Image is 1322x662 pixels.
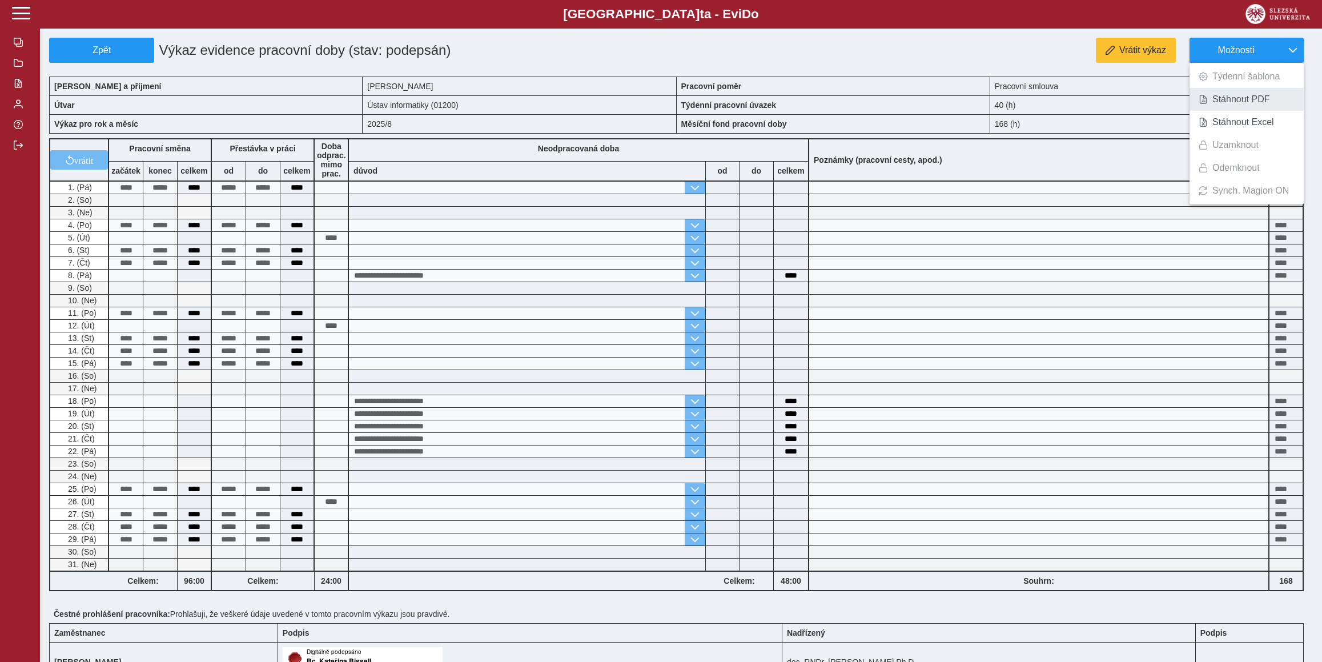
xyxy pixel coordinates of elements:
[809,155,947,165] b: Poznámky (pracovní cesty, apod.)
[66,195,92,204] span: 2. (So)
[154,38,576,63] h1: Výkaz evidence pracovní doby (stav: podepsán)
[353,166,377,175] b: důvod
[1190,38,1282,63] button: Možnosti
[143,166,177,175] b: konec
[54,82,161,91] b: [PERSON_NAME] a příjmení
[774,576,808,585] b: 48:00
[280,166,314,175] b: celkem
[66,271,92,280] span: 8. (Pá)
[538,144,619,153] b: Neodpracovaná doba
[50,150,108,170] button: vrátit
[66,246,90,255] span: 6. (St)
[66,346,95,355] span: 14. (Čt)
[66,321,95,330] span: 12. (Út)
[54,609,170,619] b: Čestné prohlášení pracovníka:
[681,119,787,129] b: Měsíční fond pracovní doby
[1119,45,1166,55] span: Vrátit výkaz
[66,522,95,531] span: 28. (Čt)
[178,166,211,175] b: celkem
[49,38,154,63] button: Zpět
[751,7,759,21] span: o
[66,396,97,406] span: 18. (Po)
[1200,628,1227,637] b: Podpis
[66,308,97,318] span: 11. (Po)
[317,142,346,178] b: Doba odprac. mimo prac.
[363,95,676,114] div: Ústav informatiky (01200)
[66,422,94,431] span: 20. (St)
[66,183,92,192] span: 1. (Pá)
[66,547,97,556] span: 30. (So)
[990,77,1304,95] div: Pracovní smlouva
[363,114,676,134] div: 2025/8
[66,560,97,569] span: 31. (Ne)
[66,334,94,343] span: 13. (St)
[129,144,190,153] b: Pracovní směna
[66,409,95,418] span: 19. (Út)
[705,576,773,585] b: Celkem:
[49,605,1313,623] div: Prohlašuji, že veškeré údaje uvedené v tomto pracovním výkazu jsou pravdivé.
[681,101,777,110] b: Týdenní pracovní úvazek
[66,208,93,217] span: 3. (Ne)
[66,283,92,292] span: 9. (So)
[315,576,348,585] b: 24:00
[1212,118,1274,127] span: Stáhnout Excel
[66,371,97,380] span: 16. (So)
[54,628,105,637] b: Zaměstnanec
[1212,95,1270,104] span: Stáhnout PDF
[740,166,773,175] b: do
[54,101,75,110] b: Útvar
[1023,576,1054,585] b: Souhrn:
[1245,4,1310,24] img: logo_web_su.png
[363,77,676,95] div: [PERSON_NAME]
[283,628,310,637] b: Podpis
[990,114,1304,134] div: 168 (h)
[66,220,92,230] span: 4. (Po)
[706,166,739,175] b: od
[66,535,97,544] span: 29. (Pá)
[246,166,280,175] b: do
[34,7,1288,22] b: [GEOGRAPHIC_DATA] a - Evi
[66,459,97,468] span: 23. (So)
[681,82,742,91] b: Pracovní poměr
[66,258,90,267] span: 7. (Čt)
[66,497,95,506] span: 26. (Út)
[74,155,94,165] span: vrátit
[178,576,211,585] b: 96:00
[990,95,1304,114] div: 40 (h)
[66,359,97,368] span: 15. (Pá)
[66,384,97,393] span: 17. (Ne)
[66,472,97,481] span: 24. (Ne)
[1199,45,1273,55] span: Možnosti
[774,166,808,175] b: celkem
[66,447,97,456] span: 22. (Pá)
[66,434,95,443] span: 21. (Čt)
[66,484,97,494] span: 25. (Po)
[109,166,143,175] b: začátek
[787,628,825,637] b: Nadřízený
[66,233,90,242] span: 5. (Út)
[66,509,94,519] span: 27. (St)
[230,144,295,153] b: Přestávka v práci
[212,166,246,175] b: od
[1096,38,1176,63] button: Vrátit výkaz
[54,45,149,55] span: Zpět
[700,7,704,21] span: t
[66,296,97,305] span: 10. (Ne)
[1269,576,1303,585] b: 168
[109,576,177,585] b: Celkem:
[212,576,314,585] b: Celkem:
[742,7,751,21] span: D
[54,119,138,129] b: Výkaz pro rok a měsíc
